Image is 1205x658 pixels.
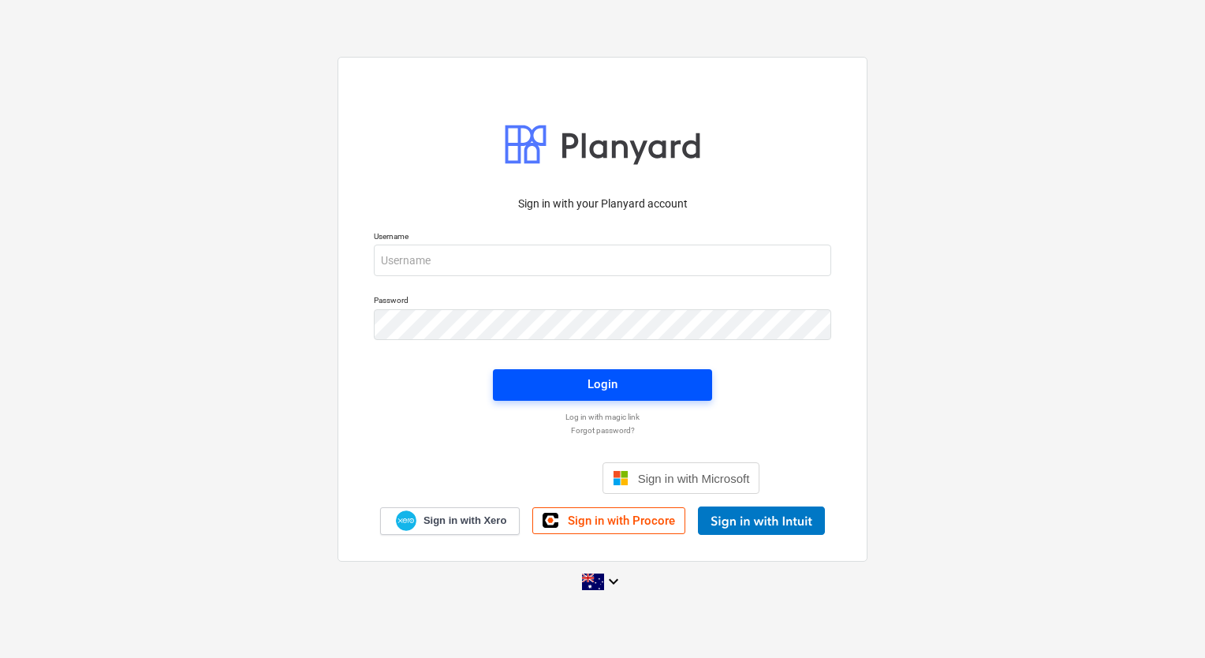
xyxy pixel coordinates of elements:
img: Microsoft logo [613,470,629,486]
span: Sign in with Microsoft [638,472,750,485]
button: Login [493,369,712,401]
a: Sign in with Xero [380,507,520,535]
span: Sign in with Xero [423,514,506,528]
div: Login [588,374,617,394]
span: Sign in with Procore [568,514,675,528]
p: Username [374,231,831,245]
input: Username [374,245,831,276]
p: Sign in with your Planyard account [374,196,831,212]
p: Password [374,295,831,308]
a: Log in with magic link [366,412,839,422]
a: Forgot password? [366,425,839,436]
iframe: Sign in with Google Button [438,461,598,495]
img: Xero logo [396,510,416,532]
a: Sign in with Procore [532,507,685,534]
i: keyboard_arrow_down [604,572,623,591]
